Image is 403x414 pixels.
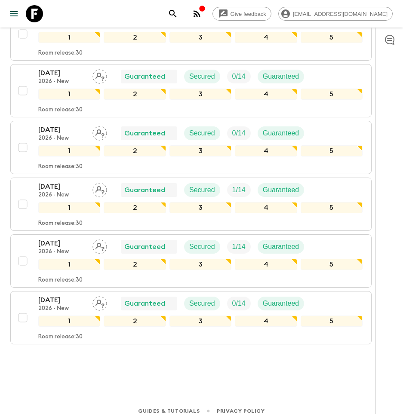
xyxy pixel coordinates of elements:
[227,70,251,83] div: Trip Fill
[38,259,100,270] div: 1
[38,248,86,255] p: 2026 - New
[124,298,165,309] p: Guaranteed
[38,107,83,113] p: Room release: 30
[169,32,231,43] div: 3
[263,71,299,82] p: Guaranteed
[184,70,220,83] div: Secured
[263,128,299,138] p: Guaranteed
[38,295,86,305] p: [DATE]
[104,32,166,43] div: 2
[189,185,215,195] p: Secured
[38,277,83,284] p: Room release: 30
[104,202,166,213] div: 2
[227,126,251,140] div: Trip Fill
[92,299,107,306] span: Assign pack leader
[38,50,83,57] p: Room release: 30
[301,89,363,100] div: 5
[38,78,86,85] p: 2026 - New
[301,32,363,43] div: 5
[169,259,231,270] div: 3
[301,316,363,327] div: 5
[169,89,231,100] div: 3
[38,334,83,340] p: Room release: 30
[189,242,215,252] p: Secured
[38,163,83,170] p: Room release: 30
[301,259,363,270] div: 5
[124,71,165,82] p: Guaranteed
[38,181,86,192] p: [DATE]
[235,259,297,270] div: 4
[38,135,86,142] p: 2026 - New
[38,316,100,327] div: 1
[38,202,100,213] div: 1
[227,297,251,310] div: Trip Fill
[184,183,220,197] div: Secured
[232,185,246,195] p: 1 / 14
[184,126,220,140] div: Secured
[235,32,297,43] div: 4
[38,68,86,78] p: [DATE]
[184,297,220,310] div: Secured
[301,202,363,213] div: 5
[10,64,372,117] button: [DATE]2026 - NewAssign pack leaderGuaranteedSecuredTrip FillGuaranteed12345Room release:30
[104,316,166,327] div: 2
[189,71,215,82] p: Secured
[10,121,372,174] button: [DATE]2026 - NewAssign pack leaderGuaranteedSecuredTrip FillGuaranteed12345Room release:30
[38,145,100,156] div: 1
[38,305,86,312] p: 2026 - New
[124,185,165,195] p: Guaranteed
[232,242,246,252] p: 1 / 14
[10,7,372,61] button: [DATE]2026 - NewAssign pack leaderGuaranteedSecuredTrip FillGuaranteed12345Room release:30
[104,89,166,100] div: 2
[164,5,182,22] button: search adventures
[124,128,165,138] p: Guaranteed
[10,234,372,288] button: [DATE]2026 - NewAssign pack leaderGuaranteedSecuredTrip FillGuaranteed12345Room release:30
[38,220,83,227] p: Room release: 30
[169,145,231,156] div: 3
[232,71,246,82] p: 0 / 14
[235,145,297,156] div: 4
[169,202,231,213] div: 3
[226,11,271,17] span: Give feedback
[92,242,107,249] span: Assign pack leader
[232,298,246,309] p: 0 / 14
[189,298,215,309] p: Secured
[104,259,166,270] div: 2
[227,183,251,197] div: Trip Fill
[104,145,166,156] div: 2
[288,11,392,17] span: [EMAIL_ADDRESS][DOMAIN_NAME]
[227,240,251,254] div: Trip Fill
[263,242,299,252] p: Guaranteed
[235,89,297,100] div: 4
[184,240,220,254] div: Secured
[10,178,372,231] button: [DATE]2026 - NewAssign pack leaderGuaranteedSecuredTrip FillGuaranteed12345Room release:30
[92,185,107,192] span: Assign pack leader
[38,238,86,248] p: [DATE]
[92,129,107,135] span: Assign pack leader
[38,192,86,199] p: 2026 - New
[38,125,86,135] p: [DATE]
[38,32,100,43] div: 1
[92,72,107,79] span: Assign pack leader
[263,185,299,195] p: Guaranteed
[235,202,297,213] div: 4
[301,145,363,156] div: 5
[232,128,246,138] p: 0 / 14
[278,7,393,21] div: [EMAIL_ADDRESS][DOMAIN_NAME]
[5,5,22,22] button: menu
[10,291,372,344] button: [DATE]2026 - NewAssign pack leaderGuaranteedSecuredTrip FillGuaranteed12345Room release:30
[38,89,100,100] div: 1
[124,242,165,252] p: Guaranteed
[212,7,271,21] a: Give feedback
[189,128,215,138] p: Secured
[263,298,299,309] p: Guaranteed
